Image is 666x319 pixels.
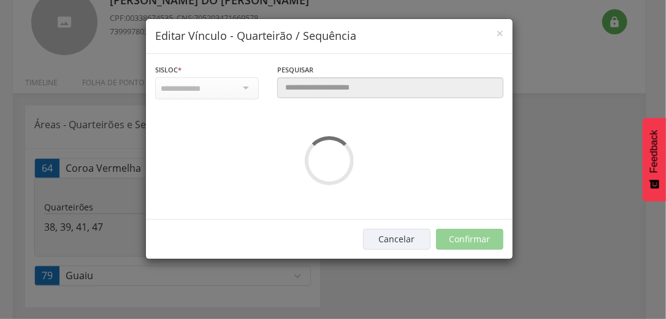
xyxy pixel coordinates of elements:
[155,28,503,44] h4: Editar Vínculo - Quarteirão / Sequência
[363,229,431,250] button: Cancelar
[643,118,666,201] button: Feedback - Mostrar pesquisa
[277,65,313,74] span: Pesquisar
[155,65,178,74] span: Sisloc
[496,25,503,42] span: ×
[649,130,660,173] span: Feedback
[496,27,503,40] button: Close
[436,229,503,250] button: Confirmar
